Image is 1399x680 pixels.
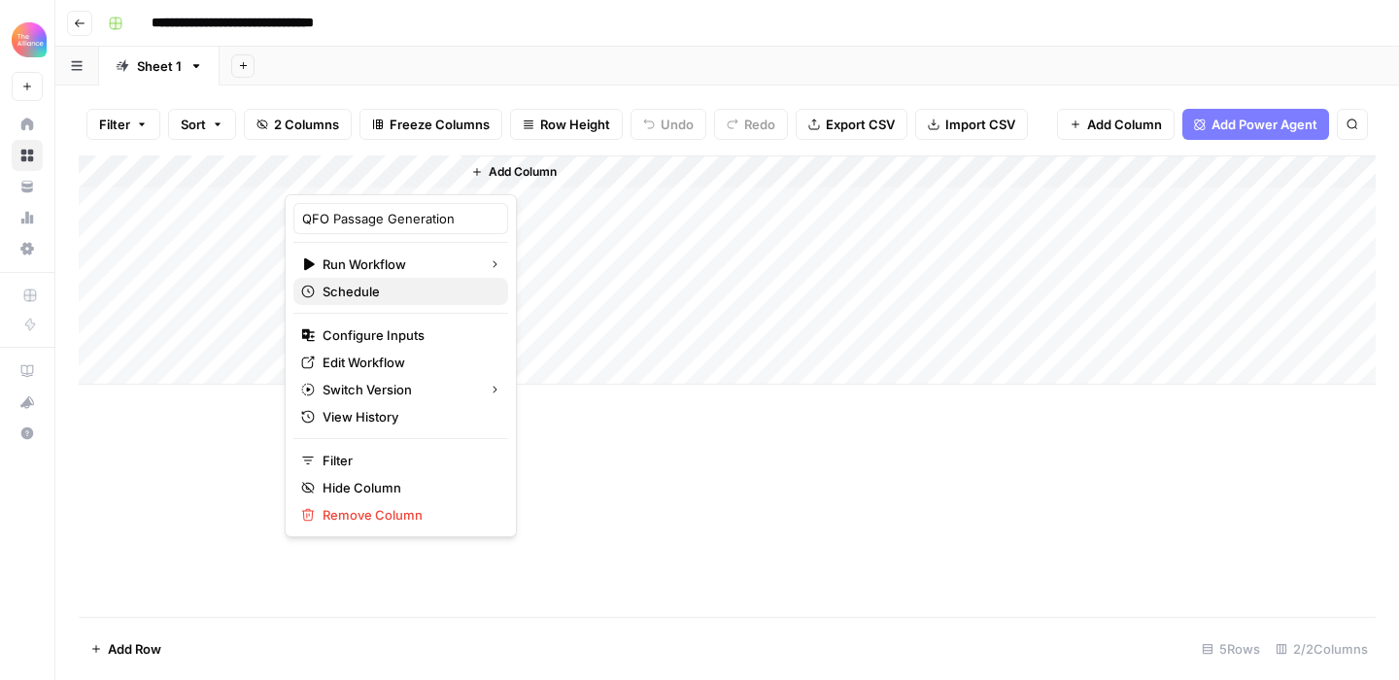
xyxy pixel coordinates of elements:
a: Usage [12,202,43,233]
span: Edit Workflow [323,353,493,372]
span: Configure Inputs [323,325,493,345]
a: Home [12,109,43,140]
button: 2 Columns [244,109,352,140]
span: Hide Column [323,478,493,497]
button: Add Column [463,159,564,185]
span: Row Height [540,115,610,134]
img: Alliance Logo [12,22,47,57]
button: Filter [86,109,160,140]
span: View History [323,407,493,426]
span: Redo [744,115,775,134]
button: Help + Support [12,418,43,449]
span: Schedule [323,282,493,301]
span: Import CSV [945,115,1015,134]
button: Row Height [510,109,623,140]
div: 5 Rows [1194,633,1268,664]
span: Run Workflow [323,255,473,274]
span: Freeze Columns [390,115,490,134]
span: Add Column [1087,115,1162,134]
span: 2 Columns [274,115,339,134]
button: What's new? [12,387,43,418]
a: Sheet 1 [99,47,220,85]
span: Sort [181,115,206,134]
button: Import CSV [915,109,1028,140]
span: Filter [323,451,493,470]
button: Add Column [1057,109,1175,140]
span: Filter [99,115,130,134]
span: Add Row [108,639,161,659]
button: Add Power Agent [1182,109,1329,140]
span: Export CSV [826,115,895,134]
button: Workspace: Alliance [12,16,43,64]
button: Redo [714,109,788,140]
a: Browse [12,140,43,171]
span: Remove Column [323,505,493,525]
a: Your Data [12,171,43,202]
div: Sheet 1 [137,56,182,76]
a: AirOps Academy [12,356,43,387]
button: Export CSV [796,109,907,140]
span: Undo [661,115,694,134]
button: Freeze Columns [359,109,502,140]
button: Sort [168,109,236,140]
div: 2/2 Columns [1268,633,1376,664]
button: Add Row [79,633,173,664]
a: Settings [12,233,43,264]
span: Switch Version [323,380,473,399]
button: Undo [631,109,706,140]
div: What's new? [13,388,42,417]
span: Add Column [489,163,557,181]
span: Add Power Agent [1211,115,1317,134]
